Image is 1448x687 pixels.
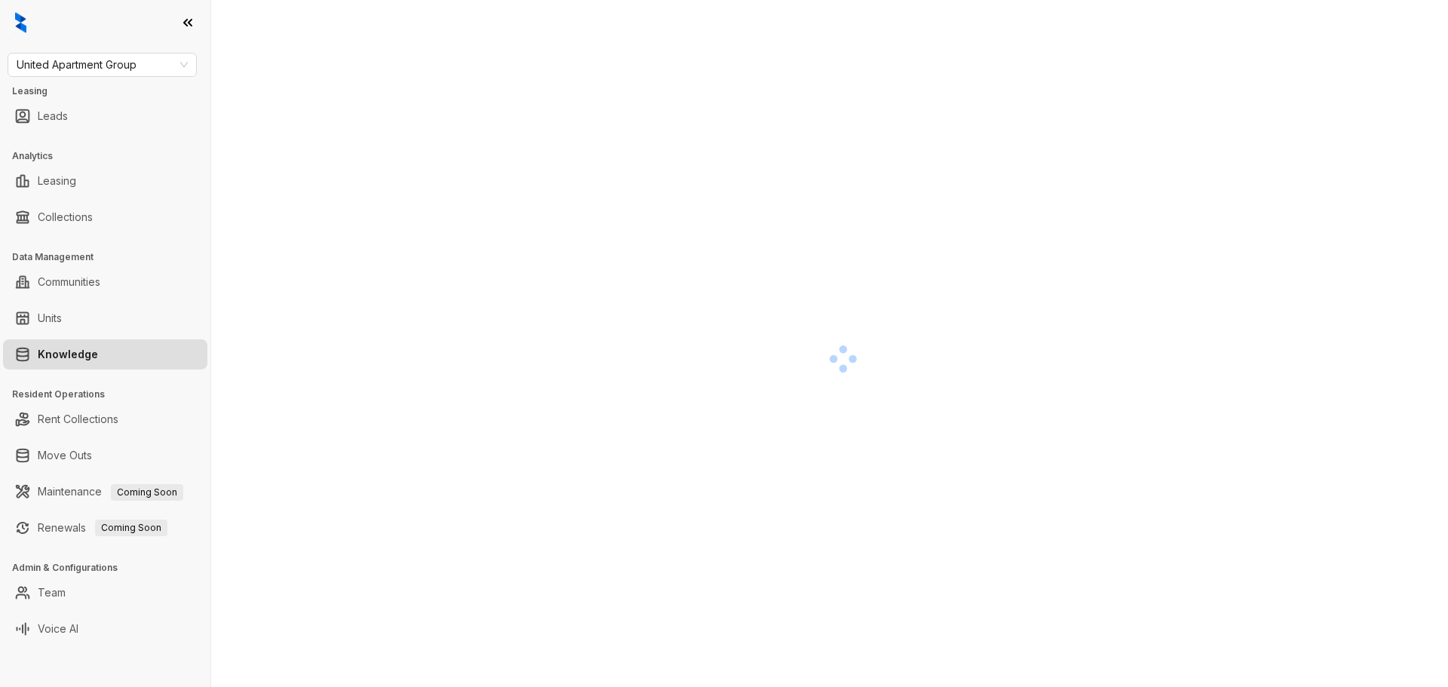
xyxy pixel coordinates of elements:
a: Leasing [38,166,76,196]
a: Team [38,578,66,608]
a: Move Outs [38,440,92,471]
li: Communities [3,267,207,297]
li: Units [3,303,207,333]
a: Leads [38,101,68,131]
span: Coming Soon [95,520,167,536]
a: Voice AI [38,614,78,644]
a: RenewalsComing Soon [38,513,167,543]
h3: Analytics [12,149,210,163]
a: Rent Collections [38,404,118,434]
li: Leads [3,101,207,131]
li: Team [3,578,207,608]
img: logo [15,12,26,33]
li: Knowledge [3,339,207,370]
a: Knowledge [38,339,98,370]
li: Maintenance [3,477,207,507]
a: Units [38,303,62,333]
h3: Data Management [12,250,210,264]
h3: Admin & Configurations [12,561,210,575]
h3: Leasing [12,84,210,98]
span: United Apartment Group [17,54,188,76]
span: Coming Soon [111,484,183,501]
li: Voice AI [3,614,207,644]
li: Rent Collections [3,404,207,434]
li: Collections [3,202,207,232]
a: Collections [38,202,93,232]
li: Renewals [3,513,207,543]
li: Leasing [3,166,207,196]
h3: Resident Operations [12,388,210,401]
a: Communities [38,267,100,297]
li: Move Outs [3,440,207,471]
